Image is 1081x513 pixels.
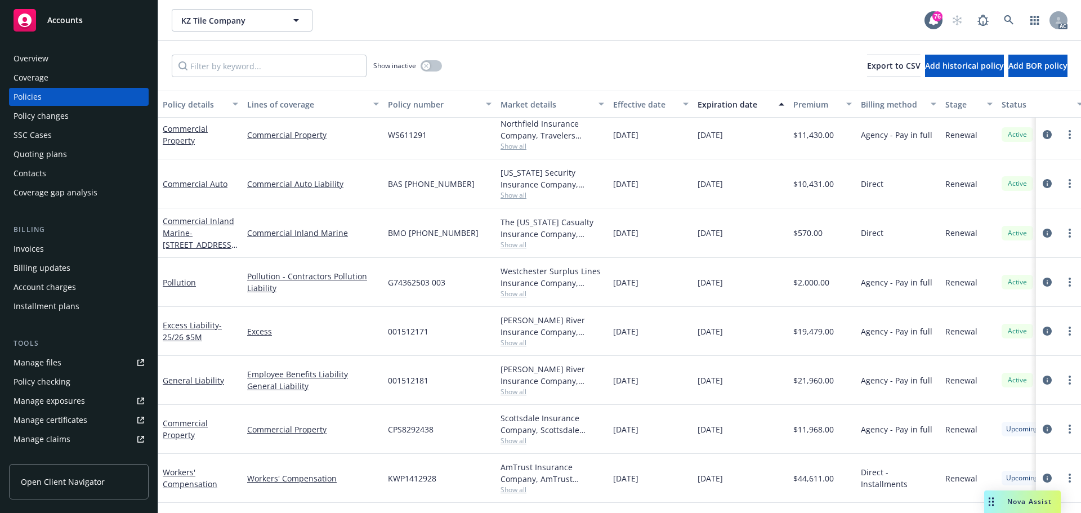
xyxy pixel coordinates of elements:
[14,297,79,315] div: Installment plans
[941,91,997,118] button: Stage
[1063,177,1076,190] a: more
[14,50,48,68] div: Overview
[47,16,83,25] span: Accounts
[1040,177,1054,190] a: circleInformation
[698,99,772,110] div: Expiration date
[793,99,839,110] div: Premium
[9,278,149,296] a: Account charges
[984,490,1061,513] button: Nova Assist
[247,325,379,337] a: Excess
[698,227,723,239] span: [DATE]
[984,490,998,513] div: Drag to move
[1007,497,1052,506] span: Nova Assist
[613,129,638,141] span: [DATE]
[388,178,475,190] span: BAS [PHONE_NUMBER]
[163,99,226,110] div: Policy details
[163,467,217,489] a: Workers' Compensation
[9,126,149,144] a: SSC Cases
[945,129,977,141] span: Renewal
[172,9,312,32] button: KZ Tile Company
[9,240,149,258] a: Invoices
[793,374,834,386] span: $21,960.00
[163,227,238,262] span: - [STREET_ADDRESS][PERSON_NAME]
[1063,226,1076,240] a: more
[793,227,823,239] span: $570.00
[501,265,604,289] div: Westchester Surplus Lines Insurance Company, Chubb Group, CRC Group
[247,380,379,392] a: General Liability
[861,374,932,386] span: Agency - Pay in full
[388,325,428,337] span: 001512171
[14,164,46,182] div: Contacts
[501,240,604,249] span: Show all
[501,436,604,445] span: Show all
[163,418,208,440] a: Commercial Property
[14,107,69,125] div: Policy changes
[1063,128,1076,141] a: more
[501,167,604,190] div: [US_STATE] Security Insurance Company, Liberty Mutual
[945,325,977,337] span: Renewal
[972,9,994,32] a: Report a Bug
[9,259,149,277] a: Billing updates
[1006,179,1029,189] span: Active
[613,276,638,288] span: [DATE]
[163,375,224,386] a: General Liability
[9,430,149,448] a: Manage claims
[247,423,379,435] a: Commercial Property
[501,314,604,338] div: [PERSON_NAME] River Insurance Company, [PERSON_NAME] River Group, CRC Group
[14,411,87,429] div: Manage certificates
[1040,324,1054,338] a: circleInformation
[14,184,97,202] div: Coverage gap analysis
[501,363,604,387] div: [PERSON_NAME] River Insurance Company, [PERSON_NAME] River Group, CRC Group
[14,278,76,296] div: Account charges
[856,91,941,118] button: Billing method
[793,129,834,141] span: $11,430.00
[613,423,638,435] span: [DATE]
[946,9,968,32] a: Start snowing
[501,118,604,141] div: Northfield Insurance Company, Travelers Insurance, RT Specialty Insurance Services, LLC (RSG Spec...
[1063,471,1076,485] a: more
[1040,422,1054,436] a: circleInformation
[9,411,149,429] a: Manage certificates
[9,164,149,182] a: Contacts
[501,387,604,396] span: Show all
[158,91,243,118] button: Policy details
[793,472,834,484] span: $44,611.00
[1006,228,1029,238] span: Active
[945,374,977,386] span: Renewal
[9,373,149,391] a: Policy checking
[163,277,196,288] a: Pollution
[867,55,921,77] button: Export to CSV
[793,423,834,435] span: $11,968.00
[14,430,70,448] div: Manage claims
[1040,226,1054,240] a: circleInformation
[609,91,693,118] button: Effective date
[861,276,932,288] span: Agency - Pay in full
[373,61,416,70] span: Show inactive
[14,354,61,372] div: Manage files
[247,129,379,141] a: Commercial Property
[1006,375,1029,385] span: Active
[388,99,479,110] div: Policy number
[9,224,149,235] div: Billing
[501,289,604,298] span: Show all
[9,88,149,106] a: Policies
[698,178,723,190] span: [DATE]
[9,50,149,68] a: Overview
[14,126,52,144] div: SSC Cases
[501,141,604,151] span: Show all
[1002,99,1070,110] div: Status
[163,179,227,189] a: Commercial Auto
[14,449,66,467] div: Manage BORs
[932,11,942,21] div: 76
[1040,275,1054,289] a: circleInformation
[9,297,149,315] a: Installment plans
[698,423,723,435] span: [DATE]
[501,412,604,436] div: Scottsdale Insurance Company, Scottsdale Insurance Company (Nationwide), RT Specialty Insurance S...
[1006,277,1029,287] span: Active
[945,99,980,110] div: Stage
[501,461,604,485] div: AmTrust Insurance Company, AmTrust Financial Services
[388,276,445,288] span: G74362503 003
[861,178,883,190] span: Direct
[1040,373,1054,387] a: circleInformation
[9,145,149,163] a: Quoting plans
